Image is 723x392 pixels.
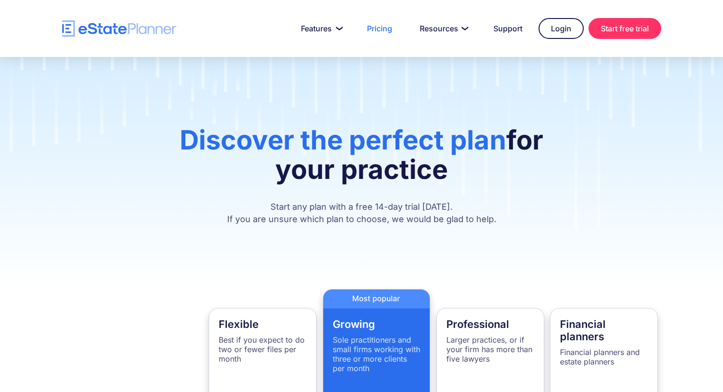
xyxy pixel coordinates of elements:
a: home [62,20,176,37]
a: Features [289,19,351,38]
h1: for your practice [159,125,564,194]
h4: Financial planners [560,318,648,343]
a: Support [482,19,534,38]
h4: Growing [333,318,421,330]
p: Best if you expect to do two or fewer files per month [219,335,307,364]
a: Start free trial [588,18,661,39]
p: Financial planners and estate planners [560,347,648,366]
a: Resources [408,19,477,38]
a: Login [539,18,584,39]
h4: Flexible [219,318,307,330]
p: Larger practices, or if your firm has more than five lawyers [446,335,534,364]
p: Sole practitioners and small firms working with three or more clients per month [333,335,421,373]
span: Discover the perfect plan [180,124,506,156]
a: Pricing [356,19,404,38]
p: Start any plan with a free 14-day trial [DATE]. If you are unsure which plan to choose, we would ... [159,201,564,225]
h4: Professional [446,318,534,330]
